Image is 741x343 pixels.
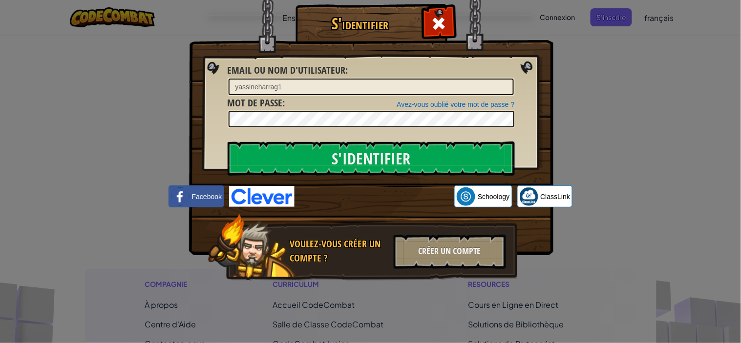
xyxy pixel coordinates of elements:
[290,237,388,265] div: Voulez-vous créer un compte ?
[478,192,509,202] span: Schoology
[541,192,571,202] span: ClassLink
[228,63,348,78] label: :
[228,141,515,176] input: S'identifier
[228,63,346,77] span: Email ou nom d'utilisateur
[192,192,222,202] span: Facebook
[457,187,475,206] img: schoology.png
[228,96,283,109] span: Mot de passe
[229,186,295,207] img: clever-logo-blue.png
[520,187,538,206] img: classlink-logo-small.png
[298,15,423,32] h1: S'identifier
[295,186,454,207] iframe: Bouton "Se connecter avec Google"
[397,101,515,108] a: Avez-vous oublié votre mot de passe ?
[394,235,506,269] div: Créer un compte
[228,96,285,110] label: :
[171,187,190,206] img: facebook_small.png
